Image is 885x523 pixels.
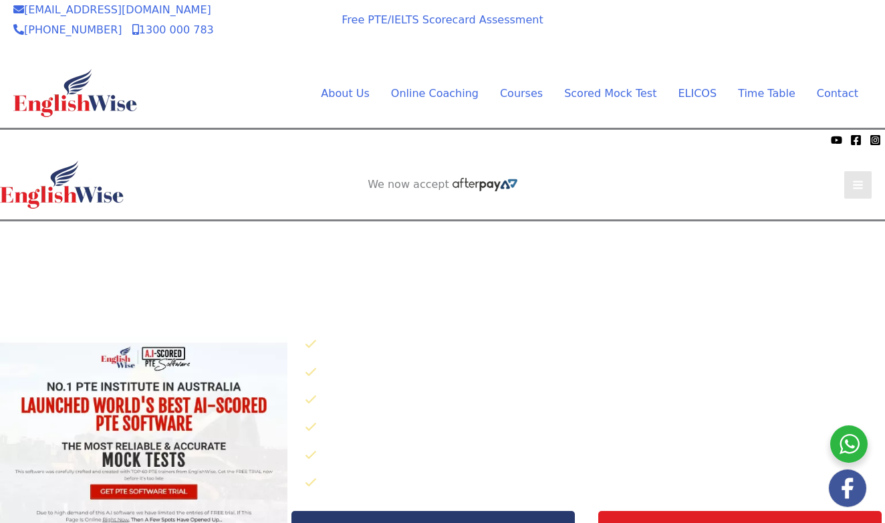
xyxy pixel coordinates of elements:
[500,87,543,100] span: Courses
[132,23,214,36] a: 1300 000 783
[305,334,885,356] li: 30X AI Scored Full Length Mock Tests
[564,87,656,100] span: Scored Mock Test
[342,13,543,26] a: Free PTE/IELTS Scorecard Assessment
[829,469,866,507] img: white-facebook.png
[806,84,858,104] a: Contact
[361,178,524,192] aside: Header Widget 2
[678,87,717,100] span: ELICOS
[249,9,309,36] span: We now accept
[870,134,881,146] a: Instagram
[340,232,546,259] a: AI SCORED PTE SOFTWARE REGISTER FOR FREE SOFTWARE TRIAL
[13,3,211,16] a: [EMAIL_ADDRESS][DOMAIN_NAME]
[13,69,137,117] img: cropped-ew-logo
[305,417,885,439] li: 125 Reading Practice Questions
[489,84,553,104] a: CoursesMenu Toggle
[305,362,885,384] li: 250 Speaking Practice Questions
[727,84,806,104] a: Time TableMenu Toggle
[295,304,885,324] p: Click below to know why EnglishWise has worlds best AI scored PTE software
[326,221,559,265] aside: Header Widget 1
[305,389,885,411] li: 50 Writing Practice Questions
[667,84,727,104] a: ELICOS
[380,84,489,104] a: Online CoachingMenu Toggle
[817,87,858,100] span: Contact
[260,39,297,46] img: Afterpay-Logo
[289,84,858,104] nav: Site Navigation: Main Menu
[305,445,885,467] li: 200 Listening Practice Questions
[391,87,479,100] span: Online Coaching
[310,84,380,104] a: About UsMenu Toggle
[652,18,858,45] a: AI SCORED PTE SOFTWARE REGISTER FOR FREE SOFTWARE TRIAL
[638,7,872,51] aside: Header Widget 1
[553,84,667,104] a: Scored Mock TestMenu Toggle
[738,87,795,100] span: Time Table
[13,23,122,36] a: [PHONE_NUMBER]
[368,178,449,191] span: We now accept
[321,87,369,100] span: About Us
[850,134,862,146] a: Facebook
[831,134,842,146] a: YouTube
[453,178,517,191] img: Afterpay-Logo
[81,136,118,144] img: Afterpay-Logo
[305,472,885,494] li: Instant Results – KNOW where you Stand in the Shortest Amount of Time
[7,133,78,146] span: We now accept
